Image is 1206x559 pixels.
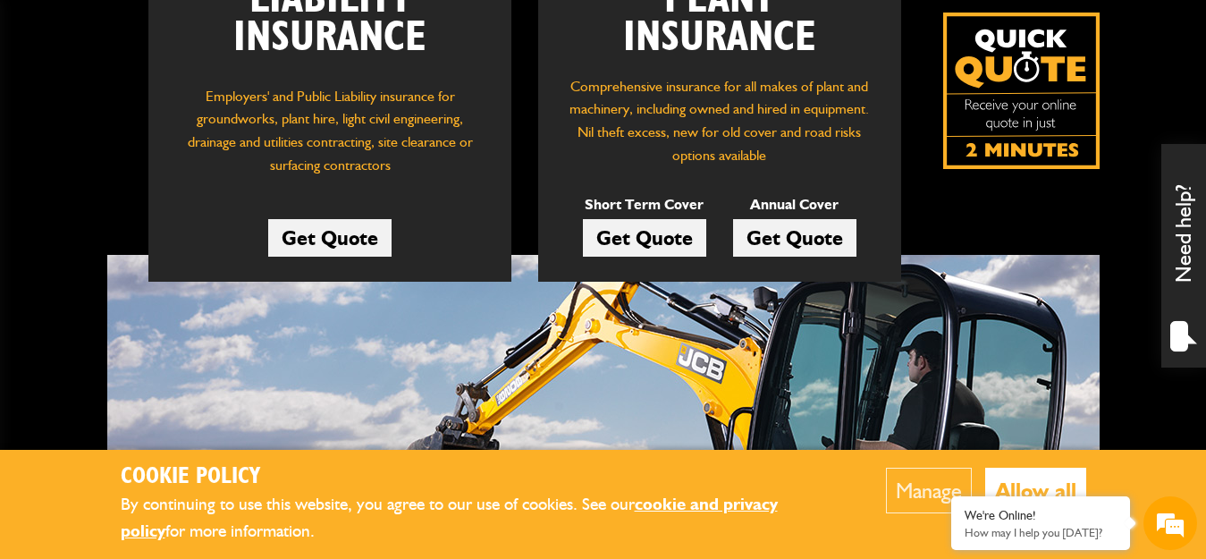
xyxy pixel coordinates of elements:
p: Employers' and Public Liability insurance for groundworks, plant hire, light civil engineering, d... [175,85,485,186]
a: Get your insurance quote isn just 2-minutes [943,13,1100,169]
p: Short Term Cover [583,193,706,216]
a: Get Quote [583,219,706,257]
p: By continuing to use this website, you agree to our use of cookies. See our for more information. [121,491,831,546]
a: Get Quote [268,219,392,257]
a: Get Quote [733,219,856,257]
div: Need help? [1161,144,1206,368]
div: We're Online! [965,508,1117,523]
p: Annual Cover [733,193,856,216]
img: Quick Quote [943,13,1100,169]
button: Manage [886,468,972,513]
button: Allow all [985,468,1086,513]
p: Comprehensive insurance for all makes of plant and machinery, including owned and hired in equipm... [565,75,874,166]
h2: Cookie Policy [121,463,831,491]
p: How may I help you today? [965,526,1117,539]
a: cookie and privacy policy [121,494,778,542]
